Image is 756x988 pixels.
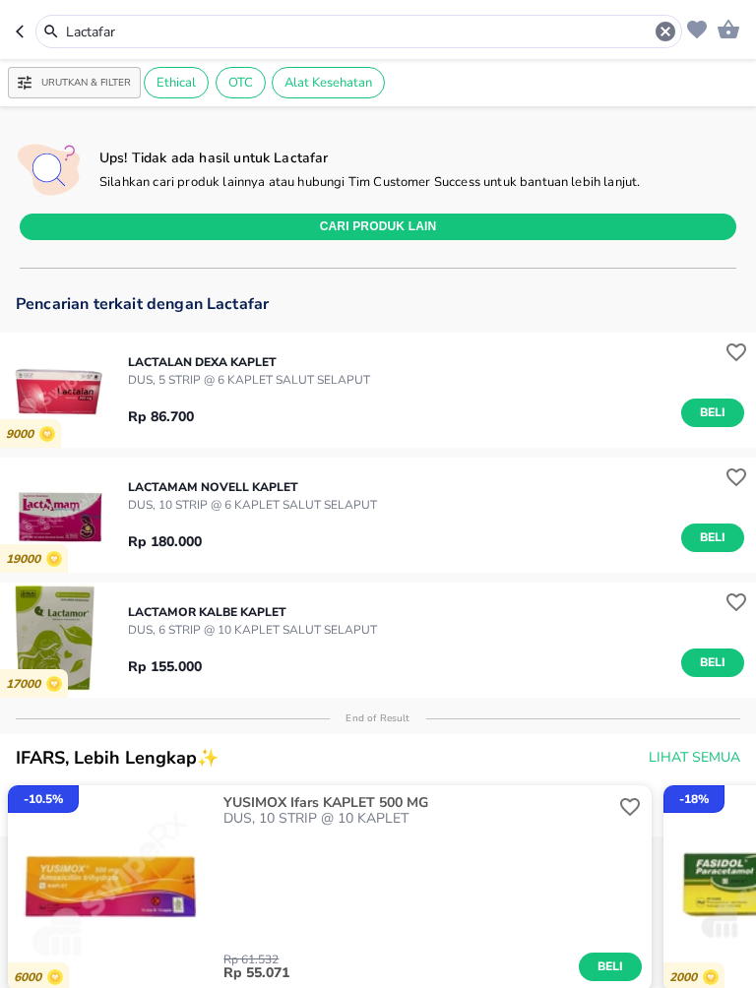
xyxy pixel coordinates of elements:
p: 17000 [6,677,46,692]
p: Rp 86.700 [128,406,194,427]
p: 19000 [6,552,46,567]
p: LACTALAN Dexa KAPLET [128,353,370,371]
p: Rp 155.000 [128,656,202,677]
input: Cari 4000+ produk di sini [64,22,654,42]
div: Ethical [144,67,209,98]
span: Beli [696,527,729,548]
button: CARI PRODUK LAIN [20,214,736,240]
p: - 10.5 % [24,790,63,808]
p: Rp 61.532 [223,954,579,965]
p: 6000 [14,970,47,985]
p: End of Result [330,711,425,725]
div: OTC [216,67,266,98]
img: no available products [13,134,85,206]
p: Silahkan cari produk lainnya atau hubungi Tim Customer Success untuk bantuan lebih lanjut. [99,174,640,192]
span: Alat Kesehatan [273,74,384,92]
p: DUS, 5 STRIP @ 6 KAPLET SALUT SELAPUT [128,371,370,389]
button: Urutkan & Filter [8,67,141,98]
p: Pencarian terkait dengan Lactafar [16,296,740,312]
button: Beli [681,399,744,427]
p: Ups! Tidak ada hasil untuk Lactafar [99,149,640,167]
p: DUS, 10 STRIP @ 6 KAPLET SALUT SELAPUT [128,496,377,514]
span: OTC [217,74,265,92]
p: Rp 180.000 [128,531,202,552]
p: DUS, 6 STRIP @ 10 KAPLET SALUT SELAPUT [128,621,377,639]
p: - 18 % [679,790,709,808]
button: Beli [681,648,744,677]
span: Beli [696,652,729,673]
p: DUS, 10 STRIP @ 10 KAPLET [223,811,614,827]
p: LACTAMOR Kalbe KAPLET [128,603,377,621]
p: Rp 55.071 [223,965,579,981]
button: Lihat Semua [641,740,744,776]
span: Beli [594,957,627,977]
p: 2000 [669,970,703,985]
span: Ethical [145,74,208,92]
p: LACTAMAM Novell KAPLET [128,478,377,496]
button: Beli [579,953,642,981]
div: Alat Kesehatan [272,67,385,98]
span: Beli [696,402,729,423]
button: Beli [681,524,744,552]
p: 9000 [6,427,39,442]
p: Urutkan & Filter [41,76,131,91]
span: Lihat Semua [649,746,740,771]
p: YUSIMOX Ifars KAPLET 500 MG [223,795,610,811]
